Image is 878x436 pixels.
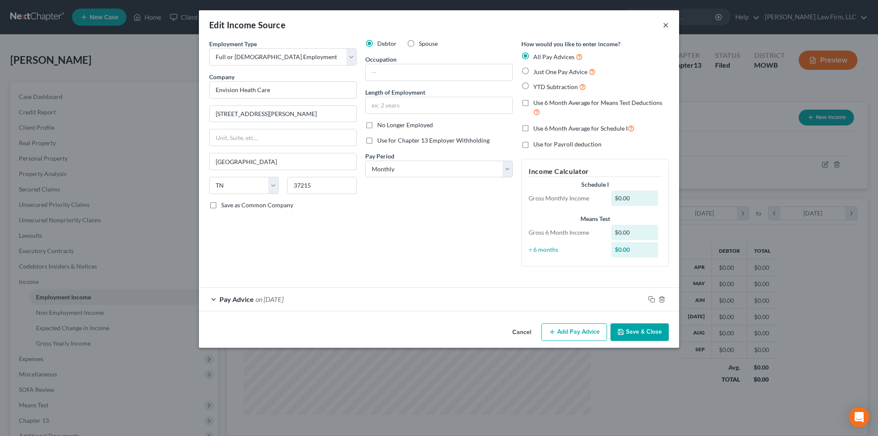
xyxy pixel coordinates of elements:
[529,180,662,189] div: Schedule I
[529,166,662,177] h5: Income Calculator
[377,40,397,47] span: Debtor
[524,245,607,254] div: ÷ 6 months
[209,19,286,31] div: Edit Income Source
[505,324,538,341] button: Cancel
[524,228,607,237] div: Gross 6 Month Income
[287,177,357,194] input: Enter zip...
[366,64,512,81] input: --
[209,40,257,48] span: Employment Type
[365,152,394,160] span: Pay Period
[610,323,669,341] button: Save & Close
[210,153,356,170] input: Enter city...
[210,106,356,122] input: Enter address...
[541,323,607,341] button: Add Pay Advice
[533,99,662,106] span: Use 6 Month Average for Means Test Deductions
[849,407,869,427] div: Open Intercom Messenger
[377,137,490,144] span: Use for Chapter 13 Employer Withholding
[533,125,628,132] span: Use 6 Month Average for Schedule I
[611,191,658,206] div: $0.00
[419,40,438,47] span: Spouse
[209,81,357,99] input: Search company by name...
[365,55,397,64] label: Occupation
[209,73,235,81] span: Company
[663,20,669,30] button: ×
[221,201,293,209] span: Save as Common Company
[256,295,283,303] span: on [DATE]
[611,242,658,257] div: $0.00
[377,121,433,128] span: No Longer Employed
[524,194,607,203] div: Gross Monthly Income
[533,83,578,90] span: YTD Subtraction
[219,295,254,303] span: Pay Advice
[210,129,356,146] input: Unit, Suite, etc...
[611,225,658,240] div: $0.00
[533,68,587,75] span: Just One Pay Advice
[533,140,601,148] span: Use for Payroll deduction
[365,88,425,97] label: Length of Employment
[533,53,574,60] span: All Pay Advices
[366,97,512,113] input: ex: 2 years
[529,215,662,223] div: Means Test
[521,39,620,48] label: How would you like to enter income?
